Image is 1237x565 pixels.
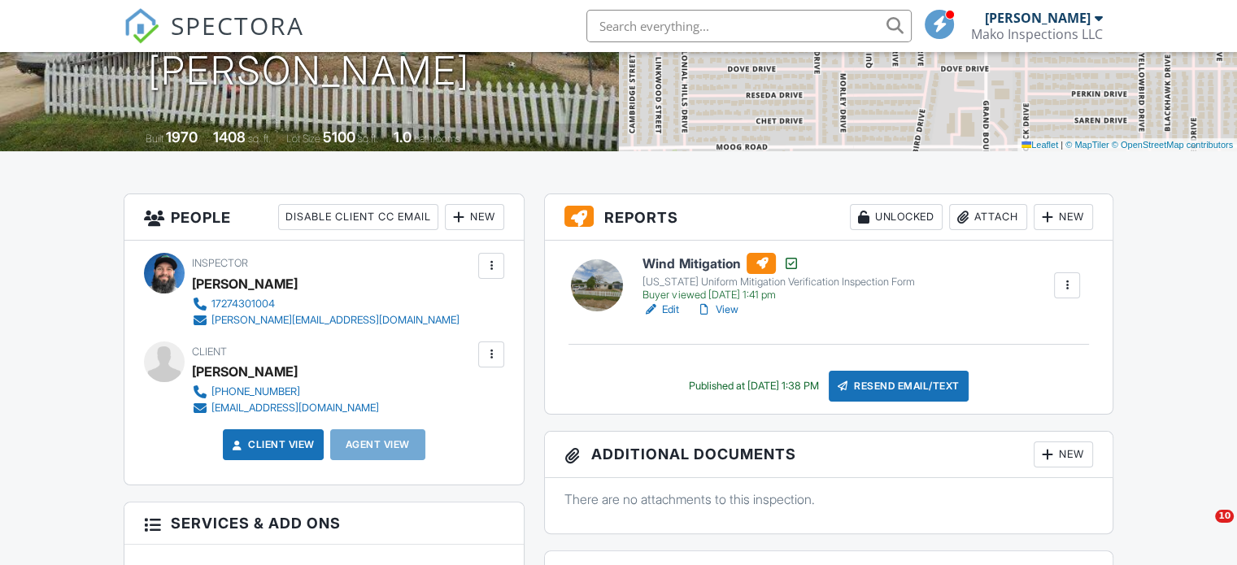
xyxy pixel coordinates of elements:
[971,26,1103,42] div: Mako Inspections LLC
[1065,140,1109,150] a: © MapTiler
[1034,441,1093,467] div: New
[171,8,304,42] span: SPECTORA
[689,380,819,393] div: Published at [DATE] 1:38 PM
[211,402,379,415] div: [EMAIL_ADDRESS][DOMAIN_NAME]
[545,432,1113,478] h3: Additional Documents
[1034,204,1093,230] div: New
[1112,140,1233,150] a: © OpenStreetMap contributors
[211,298,275,311] div: 17274301004
[642,289,914,302] div: Buyer viewed [DATE] 1:41 pm
[358,133,378,145] span: sq.ft.
[564,490,1093,508] p: There are no attachments to this inspection.
[211,314,460,327] div: [PERSON_NAME][EMAIL_ADDRESS][DOMAIN_NAME]
[850,204,943,230] div: Unlocked
[414,133,460,145] span: bathrooms
[124,22,304,56] a: SPECTORA
[642,253,914,274] h6: Wind Mitigation
[192,346,227,358] span: Client
[586,10,912,42] input: Search everything...
[1215,510,1234,523] span: 10
[1021,140,1058,150] a: Leaflet
[229,437,315,453] a: Client View
[323,128,355,146] div: 5100
[146,133,163,145] span: Built
[829,371,969,402] div: Resend Email/Text
[192,384,379,400] a: [PHONE_NUMBER]
[192,359,298,384] div: [PERSON_NAME]
[211,385,300,398] div: [PHONE_NUMBER]
[545,194,1113,241] h3: Reports
[445,204,504,230] div: New
[286,133,320,145] span: Lot Size
[642,276,914,289] div: [US_STATE] Uniform Mitigation Verification Inspection Form
[124,194,524,241] h3: People
[124,8,159,44] img: The Best Home Inspection Software - Spectora
[394,128,412,146] div: 1.0
[192,296,460,312] a: 17274301004
[192,257,248,269] span: Inspector
[1182,510,1221,549] iframe: Intercom live chat
[949,204,1027,230] div: Attach
[192,400,379,416] a: [EMAIL_ADDRESS][DOMAIN_NAME]
[124,502,524,545] h3: Services & Add ons
[278,204,438,230] div: Disable Client CC Email
[695,302,738,318] a: View
[213,128,246,146] div: 1408
[248,133,271,145] span: sq. ft.
[642,253,914,302] a: Wind Mitigation [US_STATE] Uniform Mitigation Verification Inspection Form Buyer viewed [DATE] 1:...
[192,312,460,328] a: [PERSON_NAME][EMAIL_ADDRESS][DOMAIN_NAME]
[192,272,298,296] div: [PERSON_NAME]
[166,128,198,146] div: 1970
[1061,140,1063,150] span: |
[985,10,1091,26] div: [PERSON_NAME]
[642,302,679,318] a: Edit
